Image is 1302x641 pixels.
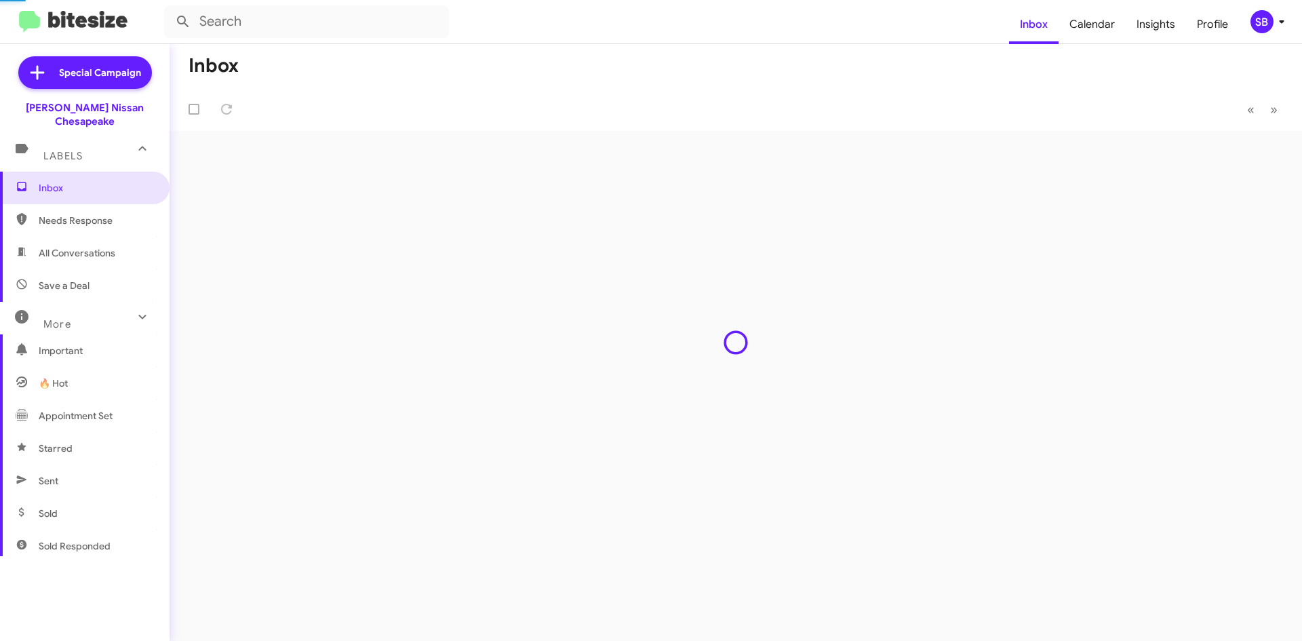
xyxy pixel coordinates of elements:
[39,344,154,357] span: Important
[39,474,58,488] span: Sent
[1262,96,1286,123] button: Next
[39,409,113,423] span: Appointment Set
[1239,10,1287,33] button: SB
[39,214,154,227] span: Needs Response
[59,66,141,79] span: Special Campaign
[1009,5,1059,44] a: Inbox
[1240,96,1286,123] nav: Page navigation example
[164,5,449,38] input: Search
[1126,5,1186,44] a: Insights
[43,318,71,330] span: More
[189,55,239,77] h1: Inbox
[39,246,115,260] span: All Conversations
[1059,5,1126,44] a: Calendar
[1239,96,1263,123] button: Previous
[39,376,68,390] span: 🔥 Hot
[39,279,90,292] span: Save a Deal
[1270,101,1278,118] span: »
[39,507,58,520] span: Sold
[1247,101,1255,118] span: «
[39,539,111,553] span: Sold Responded
[1250,10,1274,33] div: SB
[1186,5,1239,44] a: Profile
[39,181,154,195] span: Inbox
[39,442,73,455] span: Starred
[43,150,83,162] span: Labels
[18,56,152,89] a: Special Campaign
